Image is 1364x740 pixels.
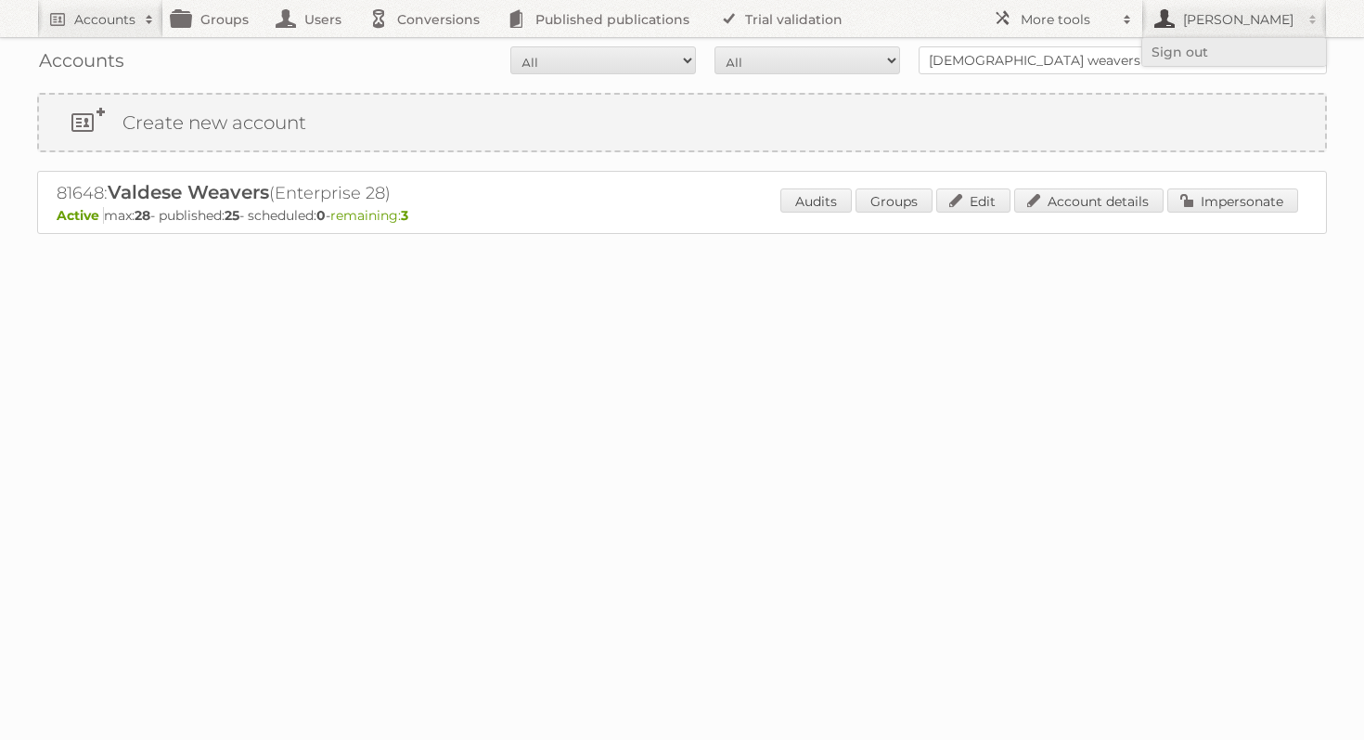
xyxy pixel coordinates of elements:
[936,188,1010,213] a: Edit
[316,207,326,224] strong: 0
[1014,188,1164,213] a: Account details
[108,181,269,203] span: Valdese Weavers
[74,10,135,29] h2: Accounts
[57,207,1307,224] p: max: - published: - scheduled: -
[1021,10,1113,29] h2: More tools
[1178,10,1299,29] h2: [PERSON_NAME]
[57,181,706,205] h2: 81648: (Enterprise 28)
[57,207,104,224] span: Active
[1142,38,1326,66] a: Sign out
[401,207,408,224] strong: 3
[39,95,1325,150] a: Create new account
[330,207,408,224] span: remaining:
[1167,188,1298,213] a: Impersonate
[780,188,852,213] a: Audits
[225,207,239,224] strong: 25
[135,207,150,224] strong: 28
[856,188,933,213] a: Groups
